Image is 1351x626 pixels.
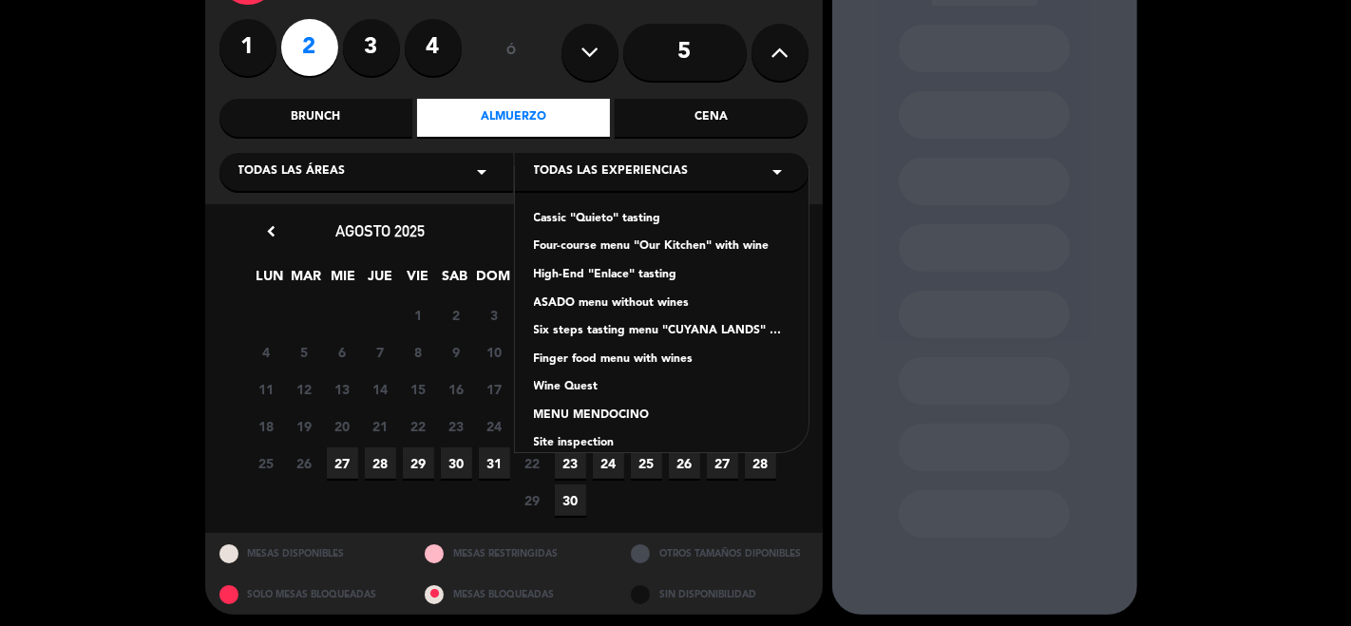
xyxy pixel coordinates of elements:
[534,434,790,453] div: Site inspection
[410,574,617,615] div: MESAS BLOQUEADAS
[534,378,790,397] div: Wine Quest
[289,447,320,479] span: 26
[251,336,282,368] span: 4
[441,299,472,331] span: 2
[479,299,510,331] span: 3
[417,99,610,137] div: Almuerzo
[365,336,396,368] span: 7
[403,336,434,368] span: 8
[289,373,320,405] span: 12
[669,447,700,479] span: 26
[534,162,689,181] span: Todas las experiencias
[593,447,624,479] span: 24
[471,161,494,183] i: arrow_drop_down
[327,336,358,368] span: 6
[410,533,617,574] div: MESAS RESTRINGIDAS
[405,19,462,76] label: 4
[365,265,396,296] span: JUE
[251,447,282,479] span: 25
[615,99,808,137] div: Cena
[534,351,790,370] div: Finger food menu with wines
[479,373,510,405] span: 17
[328,265,359,296] span: MIE
[479,410,510,442] span: 24
[403,299,434,331] span: 1
[327,373,358,405] span: 13
[617,574,823,615] div: SIN DISPONIBILIDAD
[402,265,433,296] span: VIE
[617,533,823,574] div: OTROS TAMAÑOS DIPONIBLES
[631,447,662,479] span: 25
[251,373,282,405] span: 11
[289,336,320,368] span: 5
[441,410,472,442] span: 23
[327,410,358,442] span: 20
[403,410,434,442] span: 22
[365,410,396,442] span: 21
[365,447,396,479] span: 28
[534,237,790,256] div: Four-course menu "Our Kitchen" with wine
[205,533,411,574] div: MESAS DISPONIBLES
[262,221,282,241] i: chevron_left
[219,19,276,76] label: 1
[439,265,470,296] span: SAB
[403,447,434,479] span: 29
[238,162,346,181] span: Todas las áreas
[327,447,358,479] span: 27
[479,336,510,368] span: 10
[534,407,790,426] div: MENU MENDOCINO
[476,265,507,296] span: DOM
[767,161,790,183] i: arrow_drop_down
[555,484,586,516] span: 30
[281,19,338,76] label: 2
[365,373,396,405] span: 14
[534,322,790,341] div: Six steps tasting menu "CUYANA LANDS" with wines
[745,447,776,479] span: 28
[441,373,472,405] span: 16
[251,410,282,442] span: 18
[343,19,400,76] label: 3
[403,373,434,405] span: 15
[481,19,542,85] div: ó
[479,447,510,479] span: 31
[517,447,548,479] span: 22
[555,447,586,479] span: 23
[254,265,285,296] span: LUN
[534,294,790,313] div: ASADO menu without wines
[291,265,322,296] span: MAR
[441,447,472,479] span: 30
[219,99,412,137] div: Brunch
[336,221,426,240] span: agosto 2025
[517,484,548,516] span: 29
[534,210,790,229] div: Cassic "Quieto" tasting
[441,336,472,368] span: 9
[707,447,738,479] span: 27
[289,410,320,442] span: 19
[534,266,790,285] div: High-End "Enlace" tasting
[205,574,411,615] div: SOLO MESAS BLOQUEADAS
